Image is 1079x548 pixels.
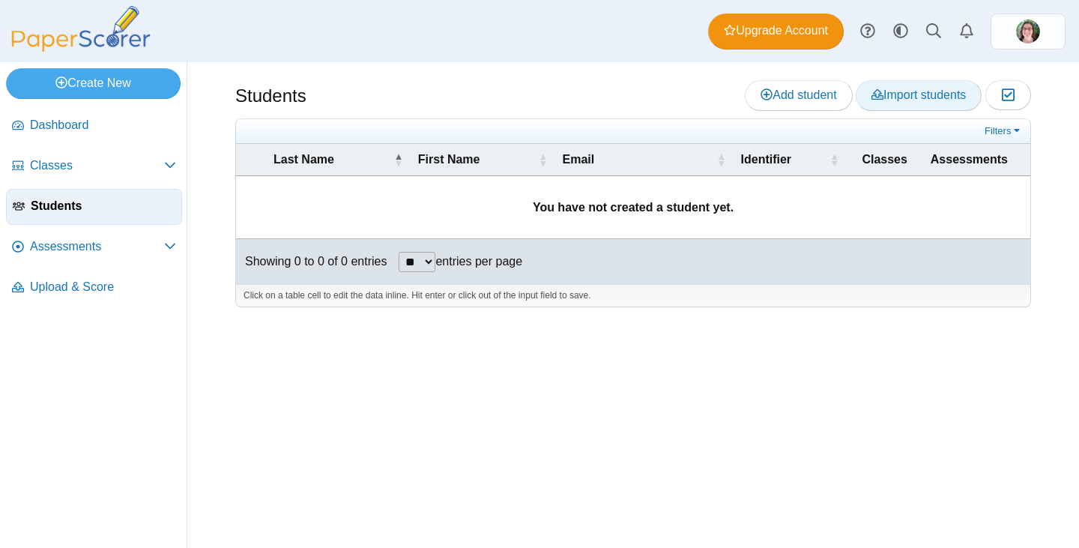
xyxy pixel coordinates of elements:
[761,88,836,101] span: Add student
[741,151,827,168] span: Identifier
[6,6,156,52] img: PaperScorer
[981,124,1027,139] a: Filters
[708,13,844,49] a: Upgrade Account
[30,238,164,255] span: Assessments
[235,83,306,109] h1: Students
[724,22,828,39] span: Upgrade Account
[950,15,983,48] a: Alerts
[31,198,175,214] span: Students
[745,80,852,110] a: Add student
[273,151,391,168] span: Last Name
[6,229,182,265] a: Assessments
[6,108,182,144] a: Dashboard
[6,270,182,306] a: Upload & Score
[418,151,536,168] span: First Name
[394,152,403,167] span: Last Name : Activate to invert sorting
[6,189,182,225] a: Students
[829,152,838,167] span: Identifier : Activate to sort
[30,117,176,133] span: Dashboard
[717,152,726,167] span: Email : Activate to sort
[6,148,182,184] a: Classes
[30,157,164,174] span: Classes
[539,152,548,167] span: First Name : Activate to sort
[236,284,1030,307] div: Click on a table cell to edit the data inline. Hit enter or click out of the input field to save.
[1016,19,1040,43] span: Brooke Kelly
[1016,19,1040,43] img: ps.jIrQeq6sXhOn61F0
[435,255,522,268] label: entries per page
[563,151,714,168] span: Email
[30,279,176,295] span: Upload & Score
[856,80,982,110] a: Import students
[6,68,181,98] a: Create New
[6,41,156,54] a: PaperScorer
[533,201,734,214] b: You have not created a student yet.
[236,239,387,284] div: Showing 0 to 0 of 0 entries
[991,13,1066,49] a: ps.jIrQeq6sXhOn61F0
[931,151,1008,168] span: Assessments
[853,151,915,168] span: Classes
[871,88,966,101] span: Import students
